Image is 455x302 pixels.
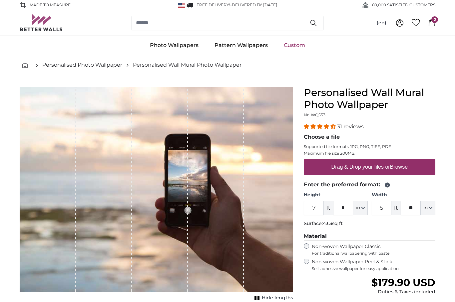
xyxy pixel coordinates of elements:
span: $179.90 USD [371,276,435,289]
span: Hide lengths [262,295,293,301]
span: Delivered by [DATE] [232,2,277,7]
div: Duties & Taxes included [371,289,435,295]
legend: Enter the preferred format: [304,181,435,189]
a: Custom [276,37,313,54]
label: Non-woven Wallpaper Classic [312,243,435,256]
span: in [356,205,360,211]
span: For traditional wallpapering with paste [312,251,435,256]
label: Width [372,192,435,198]
a: Personalised Wall Mural Photo Wallpaper [133,61,241,69]
span: - [230,2,277,7]
span: FREE delivery! [197,2,230,7]
span: Nr. WQ553 [304,112,325,117]
p: Supported file formats JPG, PNG, TIFF, PDF [304,144,435,149]
span: 2 [431,16,438,23]
button: (en) [371,17,392,29]
img: United States [178,3,185,8]
p: Maximum file size 200MB. [304,151,435,156]
span: Made to Measure [30,2,71,8]
nav: breadcrumbs [20,54,435,76]
h1: Personalised Wall Mural Photo Wallpaper [304,87,435,111]
span: 43.3sq ft [323,220,343,226]
a: Pattern Wallpapers [207,37,276,54]
span: in [423,205,428,211]
label: Non-woven Wallpaper Peel & Stick [312,259,435,271]
label: Height [304,192,367,198]
button: in [421,201,435,215]
button: in [353,201,368,215]
span: 4.32 stars [304,123,337,130]
legend: Choose a file [304,133,435,141]
legend: Material [304,232,435,241]
span: 31 reviews [337,123,364,130]
span: 60,000 SATISFIED CUSTOMERS [372,2,435,8]
span: ft [324,201,333,215]
label: Drag & Drop your files or [329,160,410,174]
a: Personalised Photo Wallpaper [42,61,122,69]
p: Surface: [304,220,435,227]
span: ft [391,201,401,215]
span: Self-adhesive wallpaper for easy application [312,266,435,271]
a: Photo Wallpapers [142,37,207,54]
img: Betterwalls [20,14,63,31]
u: Browse [390,164,408,170]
